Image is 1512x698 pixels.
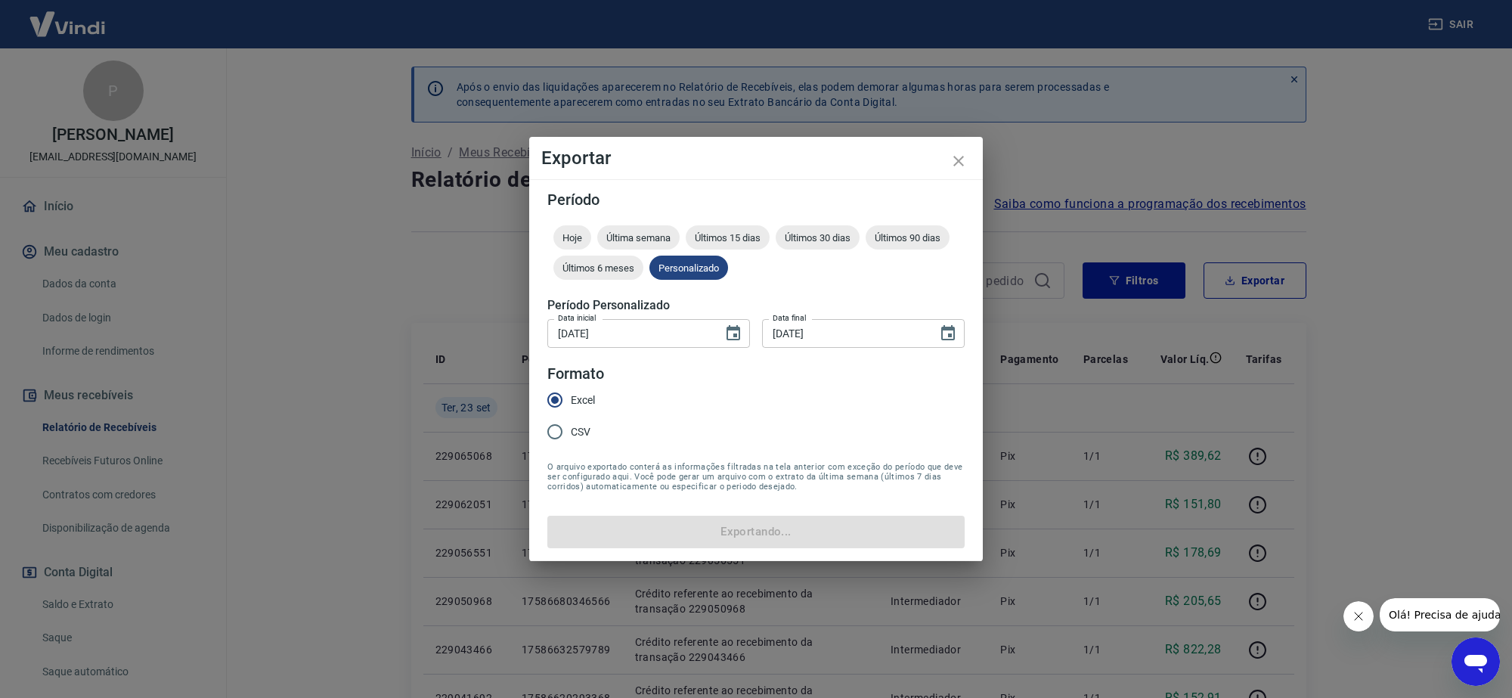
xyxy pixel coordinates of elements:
div: Personalizado [649,256,728,280]
iframe: Mensagem da empresa [1380,598,1500,631]
h5: Período [547,192,965,207]
span: Últimos 15 dias [686,232,770,244]
input: DD/MM/YYYY [547,319,712,347]
button: Choose date, selected date is 23 de set de 2025 [933,318,963,349]
div: Última semana [597,225,680,250]
div: Últimos 30 dias [776,225,860,250]
legend: Formato [547,363,604,385]
div: Últimos 15 dias [686,225,770,250]
span: Olá! Precisa de ajuda? [9,11,127,23]
button: close [940,143,977,179]
span: Hoje [553,232,591,244]
span: Personalizado [649,262,728,274]
button: Choose date, selected date is 23 de set de 2025 [718,318,748,349]
iframe: Fechar mensagem [1343,601,1374,631]
span: Excel [571,392,595,408]
span: Últimos 30 dias [776,232,860,244]
span: Últimos 90 dias [866,232,950,244]
div: Últimos 6 meses [553,256,643,280]
div: Últimos 90 dias [866,225,950,250]
h5: Período Personalizado [547,298,965,313]
h4: Exportar [541,149,971,167]
label: Data inicial [558,312,596,324]
span: Última semana [597,232,680,244]
iframe: Botão para abrir a janela de mensagens [1452,638,1500,686]
span: Últimos 6 meses [553,262,643,274]
label: Data final [773,312,807,324]
span: O arquivo exportado conterá as informações filtradas na tela anterior com exceção do período que ... [547,462,965,492]
input: DD/MM/YYYY [762,319,927,347]
span: CSV [571,424,590,440]
div: Hoje [553,225,591,250]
